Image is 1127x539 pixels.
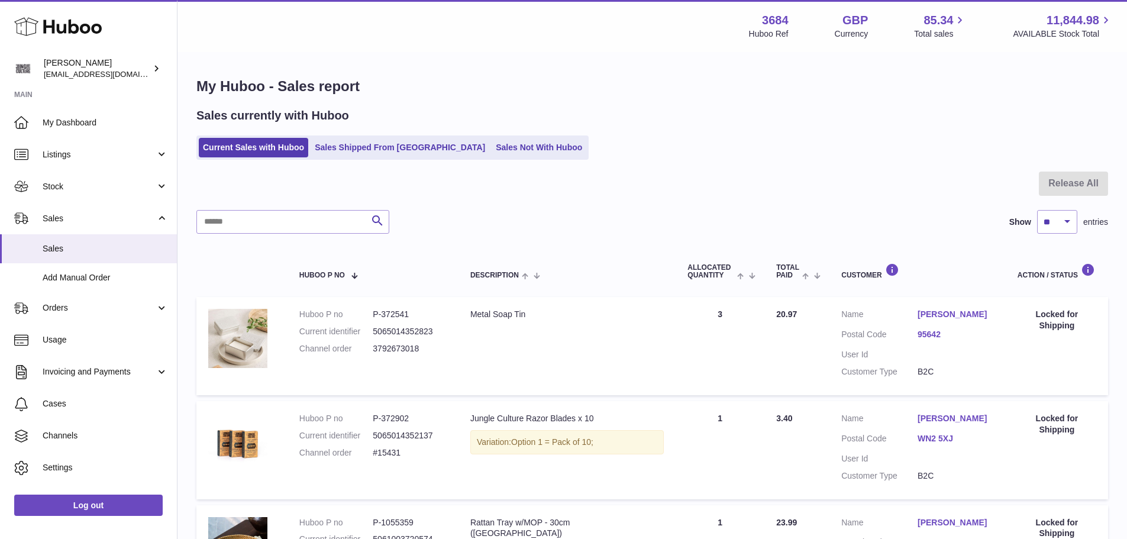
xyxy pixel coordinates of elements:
dt: Name [841,517,918,531]
span: [EMAIL_ADDRESS][DOMAIN_NAME] [44,69,174,79]
div: Huboo Ref [749,28,789,40]
span: Sales [43,243,168,254]
dd: P-372541 [373,309,447,320]
span: Invoicing and Payments [43,366,156,377]
a: Log out [14,495,163,516]
span: 20.97 [776,309,797,319]
span: Stock [43,181,156,192]
div: Currency [835,28,868,40]
div: Metal Soap Tin [470,309,664,320]
span: My Dashboard [43,117,168,128]
dt: Current identifier [299,326,373,337]
div: Locked for Shipping [1018,309,1096,331]
h2: Sales currently with Huboo [196,108,349,124]
dd: B2C [918,470,994,482]
a: Sales Shipped From [GEOGRAPHIC_DATA] [311,138,489,157]
span: Usage [43,334,168,346]
dd: #15431 [373,447,447,459]
span: Description [470,272,519,279]
span: Sales [43,213,156,224]
dd: 3792673018 [373,343,447,354]
div: Variation: [470,430,664,454]
span: Cases [43,398,168,409]
span: Orders [43,302,156,314]
td: 1 [676,401,764,499]
a: WN2 5XJ [918,433,994,444]
div: Customer [841,263,994,279]
dt: User Id [841,349,918,360]
img: 36841753442420.jpg [208,309,267,368]
span: AVAILABLE Stock Total [1013,28,1113,40]
dt: Customer Type [841,366,918,377]
span: 11,844.98 [1047,12,1099,28]
dt: Name [841,413,918,427]
strong: GBP [842,12,868,28]
span: Option 1 = Pack of 10; [511,437,593,447]
dt: Customer Type [841,470,918,482]
a: [PERSON_NAME] [918,309,994,320]
a: 11,844.98 AVAILABLE Stock Total [1013,12,1113,40]
dt: Postal Code [841,433,918,447]
dd: P-1055359 [373,517,447,528]
dt: User Id [841,453,918,464]
img: 36841753442039.jpg [208,413,267,472]
dt: Postal Code [841,329,918,343]
div: Locked for Shipping [1018,413,1096,435]
span: ALLOCATED Quantity [687,264,734,279]
dt: Name [841,309,918,323]
a: [PERSON_NAME] [918,517,994,528]
dd: 5065014352137 [373,430,447,441]
dd: 5065014352823 [373,326,447,337]
a: [PERSON_NAME] [918,413,994,424]
span: 23.99 [776,518,797,527]
dd: B2C [918,366,994,377]
span: Settings [43,462,168,473]
div: Jungle Culture Razor Blades x 10 [470,413,664,424]
span: 85.34 [923,12,953,28]
h1: My Huboo - Sales report [196,77,1108,96]
dt: Channel order [299,343,373,354]
a: 85.34 Total sales [914,12,967,40]
strong: 3684 [762,12,789,28]
a: Current Sales with Huboo [199,138,308,157]
span: Huboo P no [299,272,345,279]
div: Action / Status [1018,263,1096,279]
label: Show [1009,217,1031,228]
span: Channels [43,430,168,441]
td: 3 [676,297,764,395]
span: Add Manual Order [43,272,168,283]
dd: P-372902 [373,413,447,424]
dt: Channel order [299,447,373,459]
dt: Current identifier [299,430,373,441]
img: theinternationalventure@gmail.com [14,60,32,78]
div: [PERSON_NAME] [44,57,150,80]
a: Sales Not With Huboo [492,138,586,157]
span: entries [1083,217,1108,228]
span: Total sales [914,28,967,40]
span: 3.40 [776,414,792,423]
dt: Huboo P no [299,517,373,528]
dt: Huboo P no [299,309,373,320]
dt: Huboo P no [299,413,373,424]
span: Total paid [776,264,799,279]
a: 95642 [918,329,994,340]
span: Listings [43,149,156,160]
